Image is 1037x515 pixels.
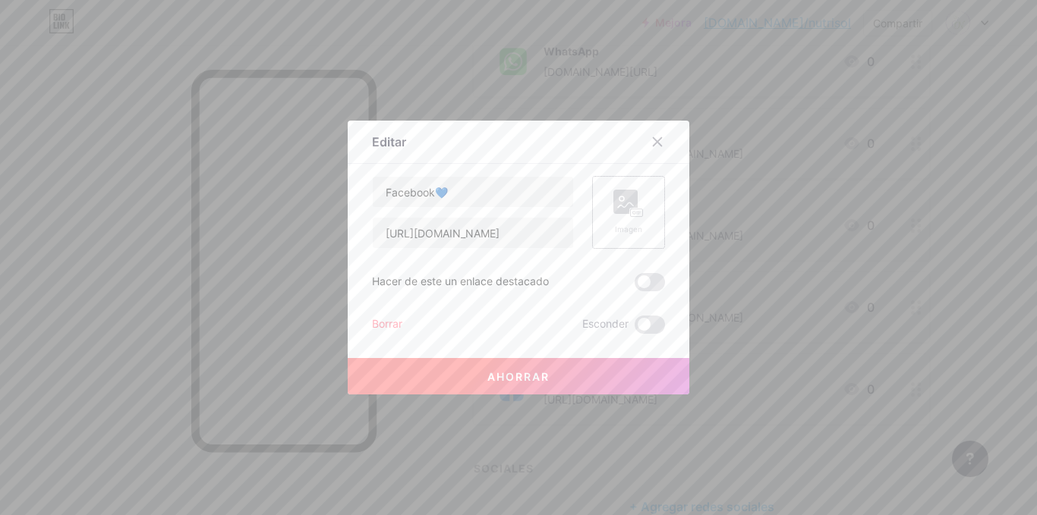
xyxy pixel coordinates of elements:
[372,134,406,149] font: Editar
[582,317,629,330] font: Esconder
[373,177,573,207] input: Título
[348,358,689,394] button: Ahorrar
[373,218,573,248] input: URL
[487,370,550,383] font: Ahorrar
[372,317,402,330] font: Borrar
[372,275,549,287] font: Hacer de este un enlace destacado
[615,225,642,234] font: Imagen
